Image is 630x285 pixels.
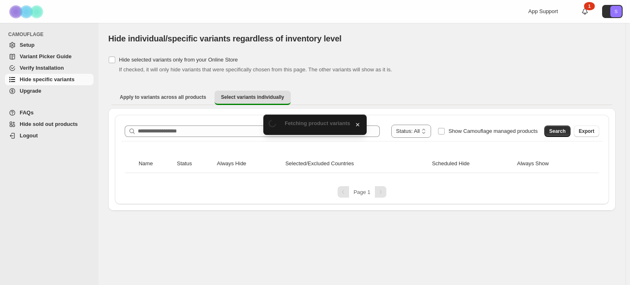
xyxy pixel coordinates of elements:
span: Verify Installation [20,65,64,71]
a: Upgrade [5,85,94,97]
button: Export [574,125,599,137]
span: Hide individual/specific variants regardless of inventory level [108,34,342,43]
span: Page 1 [354,189,370,195]
a: Verify Installation [5,62,94,74]
th: Always Hide [215,155,283,173]
span: FAQs [20,109,34,116]
span: Setup [20,42,34,48]
span: Variant Picker Guide [20,53,71,59]
th: Always Show [515,155,588,173]
button: Avatar with initials S [602,5,623,18]
a: Hide sold out products [5,119,94,130]
text: S [614,9,617,14]
button: Select variants individually [215,91,291,105]
span: Search [549,128,566,135]
img: Camouflage [7,0,48,23]
th: Name [136,155,174,173]
button: Apply to variants across all products [113,91,213,104]
span: Apply to variants across all products [120,94,206,100]
div: Select variants individually [108,108,616,211]
th: Scheduled Hide [429,155,514,173]
span: Avatar with initials S [610,6,622,17]
span: Fetching product variants [285,120,350,126]
span: Show Camouflage managed products [448,128,538,134]
span: Hide sold out products [20,121,78,127]
span: App Support [528,8,558,14]
span: CAMOUFLAGE [8,31,94,38]
span: Logout [20,132,38,139]
nav: Pagination [121,186,603,198]
span: Select variants individually [221,94,284,100]
span: Hide selected variants only from your Online Store [119,57,238,63]
a: 1 [581,7,589,16]
th: Selected/Excluded Countries [283,155,429,173]
span: Export [579,128,594,135]
span: Hide specific variants [20,76,75,82]
a: Hide specific variants [5,74,94,85]
a: Setup [5,39,94,51]
a: FAQs [5,107,94,119]
th: Status [174,155,215,173]
span: Upgrade [20,88,41,94]
span: If checked, it will only hide variants that were specifically chosen from this page. The other va... [119,66,392,73]
a: Variant Picker Guide [5,51,94,62]
div: 1 [584,2,595,10]
button: Search [544,125,571,137]
a: Logout [5,130,94,141]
